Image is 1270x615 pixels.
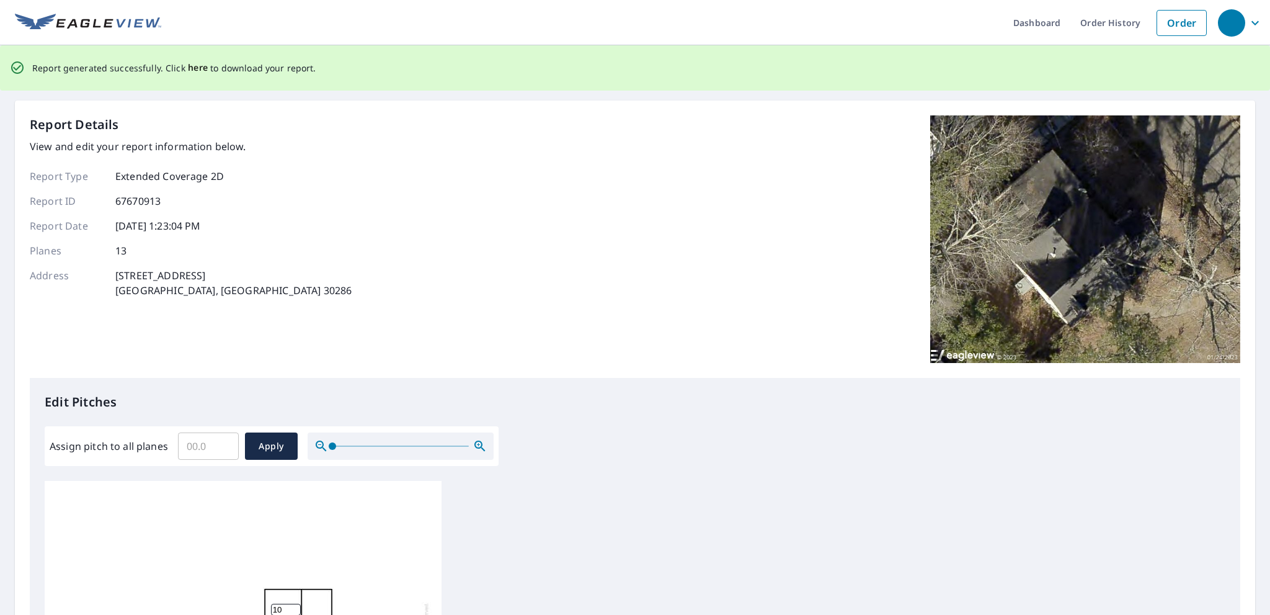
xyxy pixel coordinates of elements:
p: Extended Coverage 2D [115,169,224,184]
input: 00.0 [178,429,239,464]
button: here [188,60,208,76]
img: EV Logo [15,14,161,32]
p: [STREET_ADDRESS] [GEOGRAPHIC_DATA], [GEOGRAPHIC_DATA] 30286 [115,268,352,298]
p: 67670913 [115,194,161,209]
span: Apply [255,439,288,454]
p: View and edit your report information below. [30,139,352,154]
p: Report Type [30,169,104,184]
p: Report Date [30,218,104,233]
p: Report generated successfully. Click to download your report. [32,60,316,76]
img: Top image [930,115,1240,364]
p: Report ID [30,194,104,209]
p: Edit Pitches [45,393,1225,411]
p: 13 [115,243,127,258]
label: Assign pitch to all planes [50,439,168,454]
p: Report Details [30,115,119,134]
a: Order [1157,10,1207,36]
button: Apply [245,433,298,460]
p: Address [30,268,104,298]
p: Planes [30,243,104,258]
p: [DATE] 1:23:04 PM [115,218,201,233]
